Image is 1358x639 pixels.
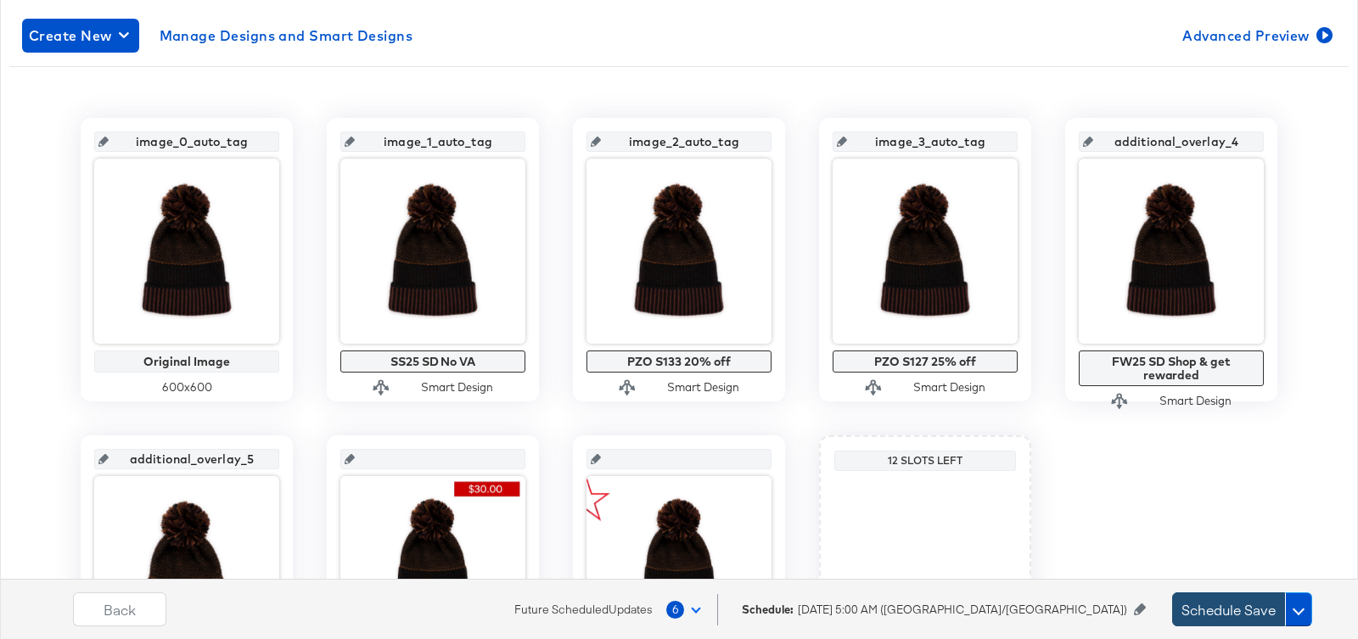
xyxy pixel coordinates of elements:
[591,355,767,368] div: PZO S133 20% off
[94,379,279,395] div: 600 x 600
[160,24,413,48] span: Manage Designs and Smart Designs
[742,602,794,618] div: Schedule:
[667,379,739,395] div: Smart Design
[153,19,420,53] button: Manage Designs and Smart Designs
[742,602,1168,618] div: [DATE] 5:00 AM ([GEOGRAPHIC_DATA]/[GEOGRAPHIC_DATA])
[29,24,132,48] span: Create New
[22,19,139,53] button: Create New
[421,379,493,395] div: Smart Design
[666,601,684,619] span: 6
[1176,19,1336,53] button: Advanced Preview
[98,355,275,368] div: Original Image
[345,355,521,368] div: SS25 SD No VA
[1159,393,1232,409] div: Smart Design
[839,454,1012,468] div: 12 Slots Left
[837,355,1013,368] div: PZO S127 25% off
[1182,24,1329,48] span: Advanced Preview
[665,594,709,625] button: 6
[1083,355,1260,382] div: FW25 SD Shop & get rewarded
[1172,592,1285,626] button: Schedule Save
[514,602,653,618] span: Future Scheduled Updates
[73,592,166,626] button: Back
[913,379,985,395] div: Smart Design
